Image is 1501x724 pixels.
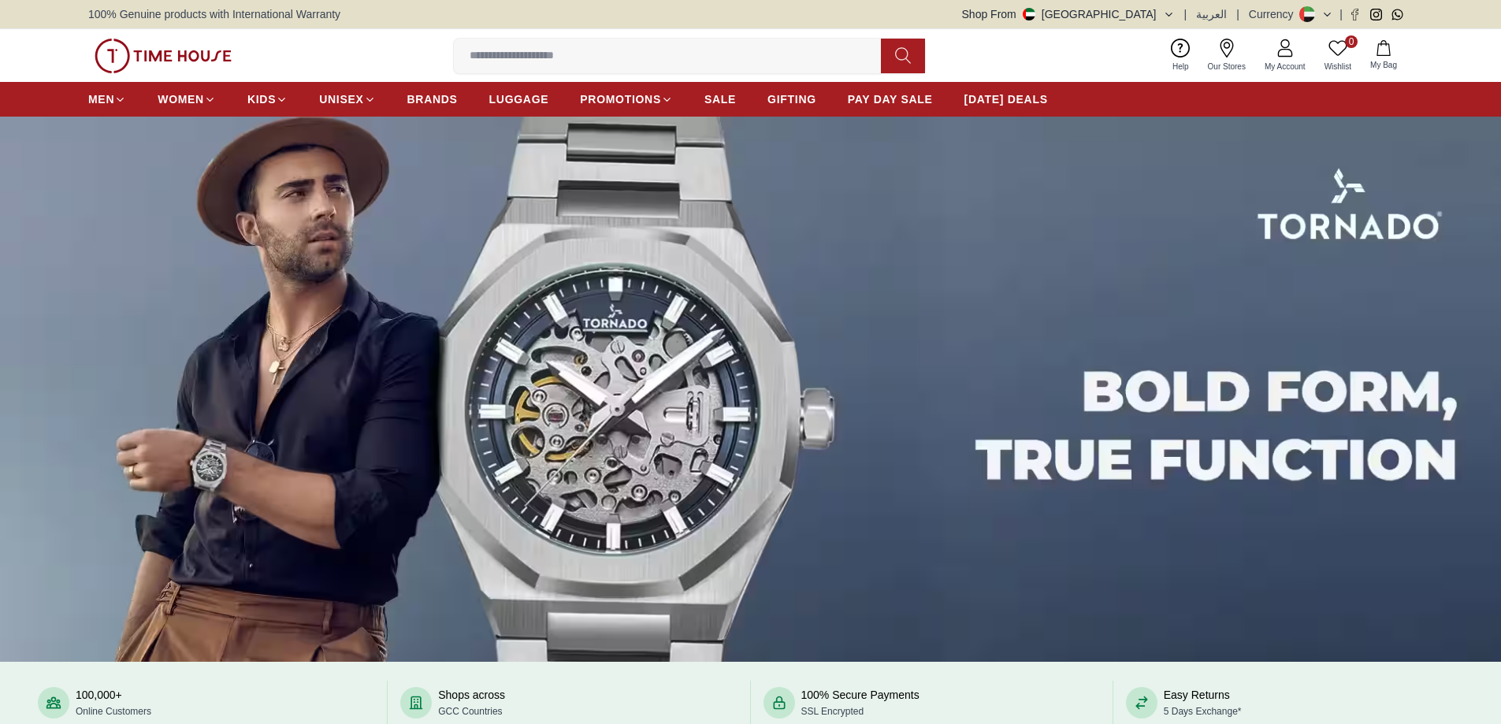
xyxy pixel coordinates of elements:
span: GIFTING [767,91,816,107]
a: PROMOTIONS [580,85,673,113]
a: 0Wishlist [1315,35,1361,76]
span: 0 [1345,35,1358,48]
img: United Arab Emirates [1023,8,1035,20]
span: My Account [1258,61,1312,72]
a: Our Stores [1198,35,1255,76]
span: GCC Countries [438,706,502,717]
a: KIDS [247,85,288,113]
a: BRANDS [407,85,458,113]
a: LUGGAGE [489,85,549,113]
span: PROMOTIONS [580,91,661,107]
a: Instagram [1370,9,1382,20]
div: Shops across [438,687,505,718]
a: MEN [88,85,126,113]
div: Currency [1249,6,1300,22]
button: My Bag [1361,37,1406,74]
span: UNISEX [319,91,363,107]
a: SALE [704,85,736,113]
a: Whatsapp [1391,9,1403,20]
span: WOMEN [158,91,204,107]
span: Help [1166,61,1195,72]
span: SSL Encrypted [801,706,864,717]
span: | [1339,6,1343,22]
span: BRANDS [407,91,458,107]
img: ... [95,39,232,73]
div: Easy Returns [1164,687,1242,718]
a: UNISEX [319,85,375,113]
button: Shop From[GEOGRAPHIC_DATA] [962,6,1175,22]
a: Help [1163,35,1198,76]
a: Facebook [1349,9,1361,20]
span: | [1236,6,1239,22]
span: Wishlist [1318,61,1358,72]
span: LUGGAGE [489,91,549,107]
a: [DATE] DEALS [964,85,1048,113]
span: Online Customers [76,706,151,717]
span: PAY DAY SALE [848,91,933,107]
span: 100% Genuine products with International Warranty [88,6,340,22]
div: 100,000+ [76,687,151,718]
a: PAY DAY SALE [848,85,933,113]
span: Our Stores [1202,61,1252,72]
span: KIDS [247,91,276,107]
a: GIFTING [767,85,816,113]
span: [DATE] DEALS [964,91,1048,107]
span: MEN [88,91,114,107]
span: My Bag [1364,59,1403,71]
div: 100% Secure Payments [801,687,920,718]
button: العربية [1196,6,1227,22]
span: | [1184,6,1187,22]
span: 5 Days Exchange* [1164,706,1242,717]
a: WOMEN [158,85,216,113]
span: SALE [704,91,736,107]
